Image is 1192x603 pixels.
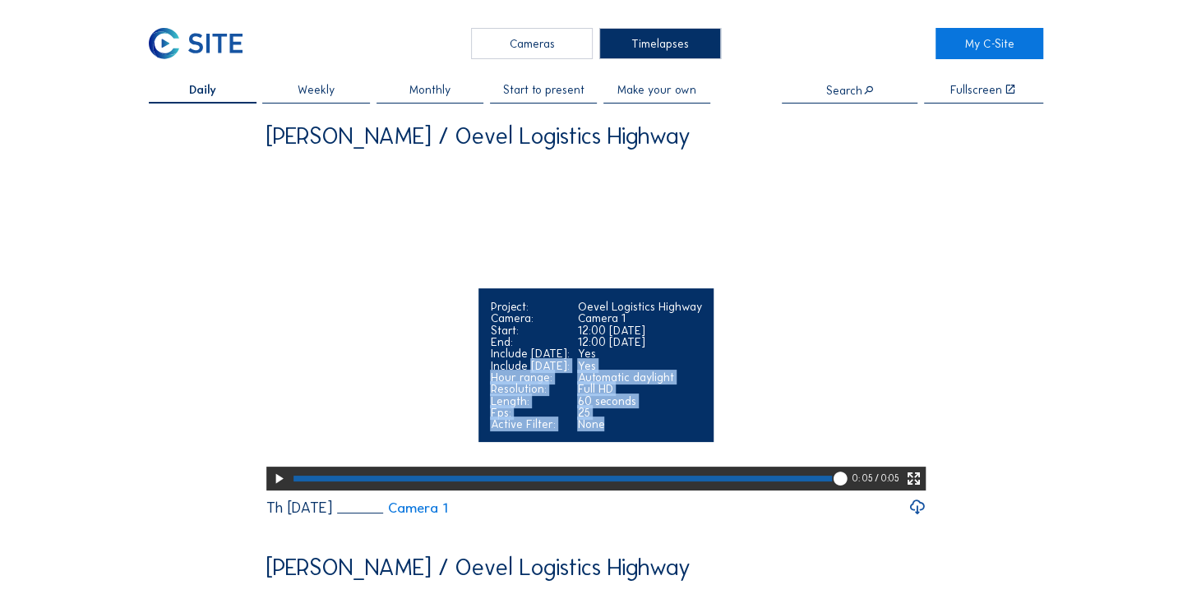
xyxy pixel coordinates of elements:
[491,348,570,359] div: Include [DATE]:
[471,28,593,59] div: Cameras
[950,84,1002,95] div: Fullscreen
[491,383,570,394] div: Resolution:
[599,28,721,59] div: Timelapses
[578,360,702,371] div: Yes
[149,28,256,59] a: C-SITE Logo
[617,84,696,95] span: Make your own
[578,383,702,394] div: Full HD
[491,325,570,336] div: Start:
[852,467,875,490] div: 0: 05
[189,84,216,95] span: Daily
[491,301,570,312] div: Project:
[491,371,570,383] div: Hour range:
[491,418,570,430] div: Active Filter:
[578,407,702,418] div: 25
[149,28,243,59] img: C-SITE Logo
[337,501,447,515] a: Camera 1
[578,325,702,336] div: 12:00 [DATE]
[578,418,702,430] div: None
[491,395,570,407] div: Length:
[578,312,702,324] div: Camera 1
[266,500,332,516] div: Th [DATE]
[298,84,335,95] span: Weekly
[578,371,702,383] div: Automatic daylight
[503,84,584,95] span: Start to present
[936,28,1043,59] a: My C-Site
[491,312,570,324] div: Camera:
[266,125,691,149] div: [PERSON_NAME] / Oevel Logistics Highway
[266,556,691,580] div: [PERSON_NAME] / Oevel Logistics Highway
[266,159,926,489] video: Your browser does not support the video tag.
[578,395,702,407] div: 60 seconds
[409,84,450,95] span: Monthly
[578,301,702,312] div: Oevel Logistics Highway
[875,467,899,490] div: / 0:05
[491,336,570,348] div: End:
[578,336,702,348] div: 12:00 [DATE]
[578,348,702,359] div: Yes
[491,407,570,418] div: Fps:
[491,360,570,371] div: Include [DATE]:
